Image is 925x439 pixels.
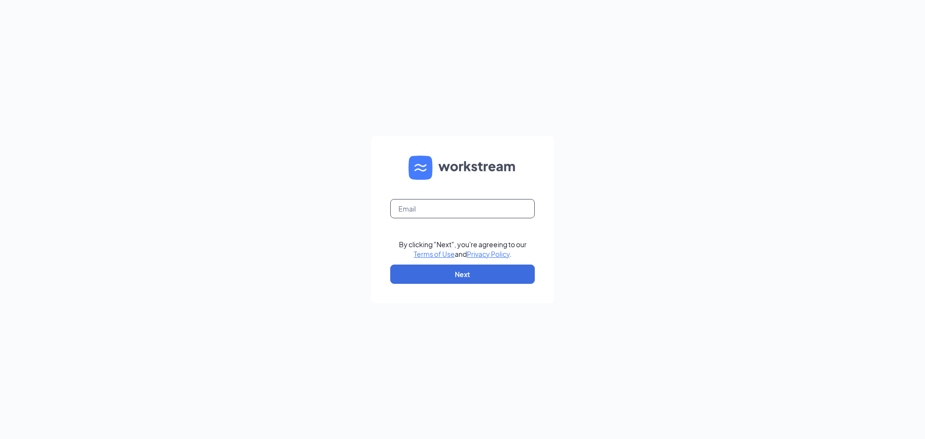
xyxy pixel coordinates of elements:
[409,156,516,180] img: WS logo and Workstream text
[399,239,527,259] div: By clicking "Next", you're agreeing to our and .
[390,265,535,284] button: Next
[467,250,510,258] a: Privacy Policy
[414,250,455,258] a: Terms of Use
[390,199,535,218] input: Email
